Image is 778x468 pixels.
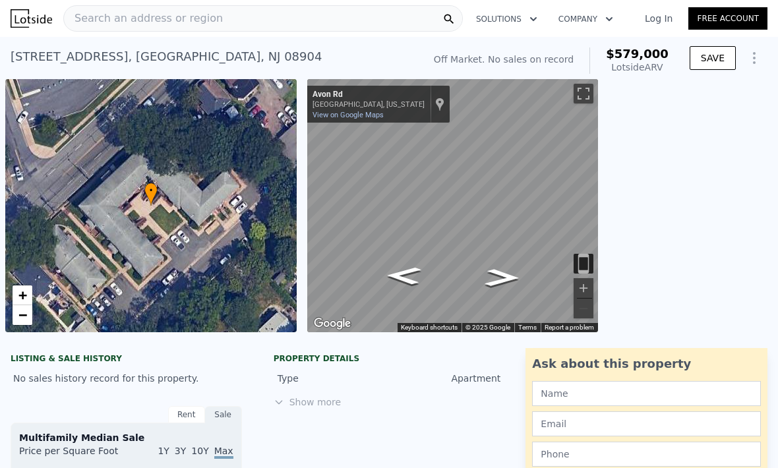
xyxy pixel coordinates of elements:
div: Avon Rd [313,90,425,100]
a: Log In [629,12,688,25]
span: + [18,287,27,303]
div: LISTING & SALE HISTORY [11,353,242,366]
span: Search an address or region [64,11,223,26]
span: Max [214,446,233,459]
span: $579,000 [606,47,669,61]
path: Go Northeast, Avon Rd [470,264,534,291]
a: Show location on map [435,97,444,111]
div: Apartment [389,372,500,385]
button: Toggle fullscreen view [574,84,593,103]
a: Free Account [688,7,767,30]
button: Solutions [465,7,548,31]
div: Off Market. No sales on record [434,53,574,66]
span: Show more [274,395,505,409]
path: Go Southwest, Avon Rd [371,262,435,289]
input: Email [532,411,761,436]
a: Zoom in [13,285,32,305]
div: Type [278,372,389,385]
span: 10Y [191,446,208,456]
div: Lotside ARV [606,61,669,74]
button: Keyboard shortcuts [401,323,458,332]
div: [GEOGRAPHIC_DATA], [US_STATE] [313,100,425,109]
div: Ask about this property [532,355,761,373]
button: Show Options [741,45,767,71]
button: Zoom out [574,299,593,318]
div: No sales history record for this property. [11,366,242,390]
div: Rent [168,406,205,423]
a: Terms (opens in new tab) [518,324,537,331]
span: © 2025 Google [465,324,510,331]
img: Lotside [11,9,52,28]
div: Property details [274,353,505,364]
button: Company [548,7,624,31]
input: Name [532,381,761,406]
div: Map [307,79,599,332]
input: Phone [532,442,761,467]
span: 1Y [158,446,169,456]
div: Multifamily Median Sale [19,431,233,444]
button: Zoom in [574,278,593,298]
div: • [144,183,158,206]
a: Zoom out [13,305,32,325]
div: Price per Square Foot [19,444,126,465]
div: [STREET_ADDRESS] , [GEOGRAPHIC_DATA] , NJ 08904 [11,47,322,66]
img: Google [311,315,354,332]
span: 3Y [175,446,186,456]
span: • [144,185,158,196]
a: View on Google Maps [313,111,384,119]
button: SAVE [690,46,736,70]
a: Report a problem [545,324,594,331]
div: Sale [205,406,242,423]
a: Open this area in Google Maps (opens a new window) [311,315,354,332]
span: − [18,307,27,323]
div: Street View [307,79,599,332]
button: Toggle motion tracking [574,254,593,274]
